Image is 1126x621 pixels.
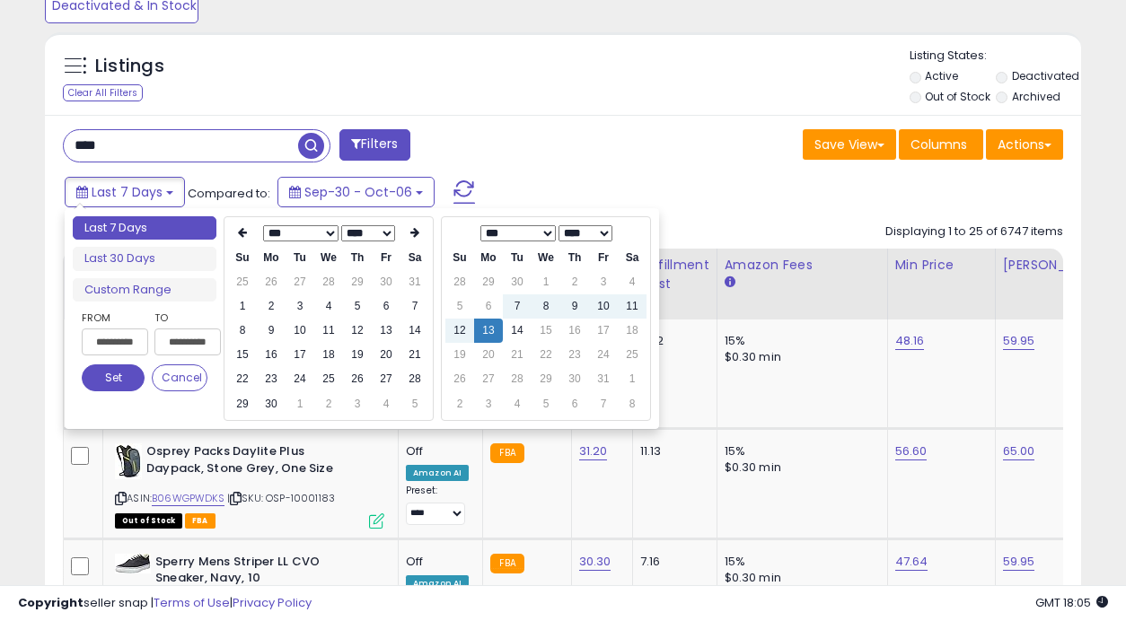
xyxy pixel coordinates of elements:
[233,594,312,611] a: Privacy Policy
[474,367,503,391] td: 27
[895,442,928,460] a: 56.60
[228,246,257,270] th: Su
[188,185,270,202] span: Compared to:
[895,332,925,350] a: 48.16
[257,294,286,319] td: 2
[474,246,503,270] th: Mo
[503,294,532,319] td: 7
[474,343,503,367] td: 20
[343,246,372,270] th: Th
[82,364,145,391] button: Set
[152,364,207,391] button: Cancel
[618,294,647,319] td: 11
[725,554,874,570] div: 15%
[155,554,374,591] b: Sperry Mens Striper LL CVO Sneaker, Navy, 10
[445,270,474,294] td: 28
[618,343,647,367] td: 25
[228,294,257,319] td: 1
[372,367,400,391] td: 27
[910,136,967,153] span: Columns
[618,246,647,270] th: Sa
[503,246,532,270] th: Tu
[343,270,372,294] td: 29
[725,459,874,476] div: $0.30 min
[400,319,429,343] td: 14
[115,554,151,573] img: 41iFjd4J+1L._SL40_.jpg
[65,177,185,207] button: Last 7 Days
[343,294,372,319] td: 5
[314,294,343,319] td: 4
[589,270,618,294] td: 3
[618,270,647,294] td: 4
[560,246,589,270] th: Th
[277,177,435,207] button: Sep-30 - Oct-06
[286,270,314,294] td: 27
[400,343,429,367] td: 21
[257,367,286,391] td: 23
[725,333,874,349] div: 15%
[618,392,647,416] td: 8
[445,343,474,367] td: 19
[406,485,469,525] div: Preset:
[725,443,874,459] div: 15%
[503,367,532,391] td: 28
[503,319,532,343] td: 14
[95,54,164,79] h5: Listings
[986,129,1063,160] button: Actions
[560,367,589,391] td: 30
[474,392,503,416] td: 3
[589,392,618,416] td: 7
[899,129,983,160] button: Columns
[286,294,314,319] td: 3
[589,343,618,367] td: 24
[532,343,560,367] td: 22
[560,392,589,416] td: 6
[532,294,560,319] td: 8
[445,294,474,319] td: 5
[343,343,372,367] td: 19
[343,367,372,391] td: 26
[925,68,958,83] label: Active
[228,392,257,416] td: 29
[640,554,703,570] div: 7.16
[925,89,990,104] label: Out of Stock
[115,443,142,479] img: 41dRgfIh7nL._SL40_.jpg
[314,392,343,416] td: 2
[474,294,503,319] td: 6
[257,392,286,416] td: 30
[895,553,928,571] a: 47.64
[146,443,365,481] b: Osprey Packs Daylite Plus Daypack, Stone Grey, One Size
[115,443,384,527] div: ASIN:
[18,595,312,612] div: seller snap | |
[910,48,1082,65] p: Listing States:
[885,223,1063,241] div: Displaying 1 to 25 of 6747 items
[474,319,503,343] td: 13
[618,319,647,343] td: 18
[314,367,343,391] td: 25
[304,183,412,201] span: Sep-30 - Oct-06
[490,443,523,463] small: FBA
[503,343,532,367] td: 21
[589,319,618,343] td: 17
[725,275,735,291] small: Amazon Fees.
[228,270,257,294] td: 25
[532,319,560,343] td: 15
[286,367,314,391] td: 24
[560,294,589,319] td: 9
[257,319,286,343] td: 9
[314,246,343,270] th: We
[154,309,207,327] label: To
[73,278,216,302] li: Custom Range
[343,392,372,416] td: 3
[618,367,647,391] td: 1
[589,367,618,391] td: 31
[532,392,560,416] td: 5
[314,270,343,294] td: 28
[228,367,257,391] td: 22
[725,256,880,275] div: Amazon Fees
[474,270,503,294] td: 29
[445,246,474,270] th: Su
[640,333,703,349] div: 7.32
[560,270,589,294] td: 2
[63,84,143,101] div: Clear All Filters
